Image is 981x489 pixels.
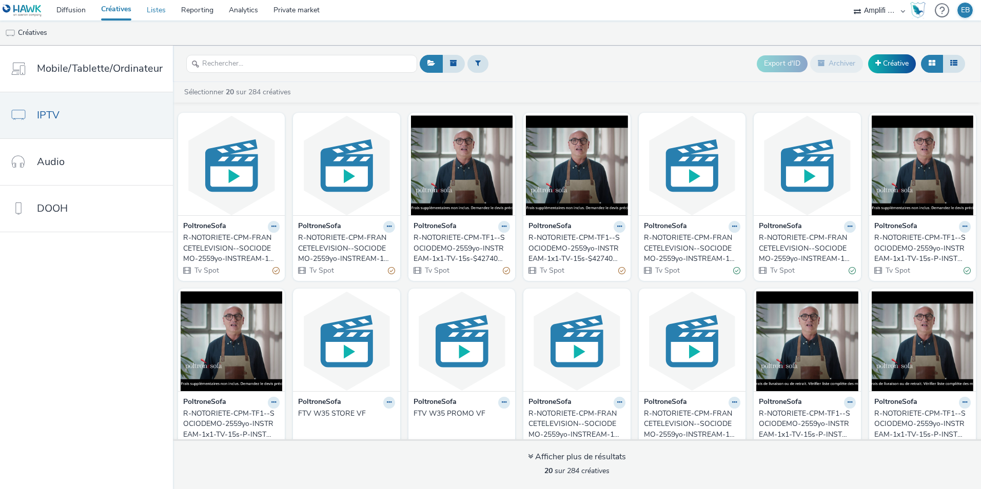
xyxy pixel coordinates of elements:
[910,2,930,18] a: Hawk Academy
[874,233,967,264] div: R-NOTORIETE-CPM-TF1--SOCIODEMO-2559yo-INSTREAM-1x1-TV-15s-P-INSTREAM-1x1-W37Store-$427404871$STORE
[874,397,917,409] strong: PoltroneSofa
[411,115,513,215] img: R-NOTORIETE-CPM-TF1--SOCIODEMO-2559yo-INSTREAM-1x1-TV-15s-$427404871$-P-INSTREAM-1x1-W38Store visual
[5,28,15,38] img: tv
[644,221,687,233] strong: PoltroneSofa
[296,115,397,215] img: R-NOTORIETE-CPM-FRANCETELEVISION--SOCIODEMO-2559yo-INSTREAM-1x1-TV-15s-$427404046$-P-INSTREAM-1x1...
[181,115,282,215] img: R-NOTORIETE-CPM-FRANCETELEVISION--SOCIODEMO-2559yo-INSTREAM-1x1-TV-15s-$427404046$-P-INSTREAM-1x1...
[644,233,740,264] a: R-NOTORIETE-CPM-FRANCETELEVISION--SOCIODEMO-2559yo-INSTREAM-1x1-TV-15s-P-INSTREAM-1x1-W37STORE-$x...
[641,291,743,391] img: R-NOTORIETE-CPM-FRANCETELEVISION--SOCIODEMO-2559yo-INSTREAM-1x1-TV-15s-P-INSTREAM-1x1-W36STORE-$x...
[298,233,390,264] div: R-NOTORIETE-CPM-FRANCETELEVISION--SOCIODEMO-2559yo-INSTREAM-1x1-TV-15s-$427404046$-P-INSTREAM-1x1...
[183,233,276,264] div: R-NOTORIETE-CPM-FRANCETELEVISION--SOCIODEMO-2559yo-INSTREAM-1x1-TV-15s-$427404046$-P-INSTREAM-1x1...
[183,221,226,233] strong: PoltroneSofa
[759,221,802,233] strong: PoltroneSofa
[759,409,855,440] a: R-NOTORIETE-CPM-TF1--SOCIODEMO-2559yo-INSTREAM-1x1-TV-15s-P-INSTREAM-1x1-W36Promo-$427404871$PROMO
[183,87,295,97] a: Sélectionner sur 284 créatives
[526,115,627,215] img: R-NOTORIETE-CPM-TF1--SOCIODEMO-2559yo-INSTREAM-1x1-TV-15s-$427404871$-P-INSTREAM-1x1-W38Promo visual
[388,265,395,276] div: Partiellement valide
[3,4,42,17] img: undefined Logo
[298,409,395,419] a: FTV W35 STORE VF
[414,233,510,264] a: R-NOTORIETE-CPM-TF1--SOCIODEMO-2559yo-INSTREAM-1x1-TV-15s-$427404871$-P-INSTREAM-1x1-W38Store
[872,291,973,391] img: R-NOTORIETE-CPM-TF1--SOCIODEMO-2559yo-INSTREAM-1x1-TV-15s-P-INSTREAM-1x1-W36Store-$427404871$STOR...
[183,409,276,440] div: R-NOTORIETE-CPM-TF1--SOCIODEMO-2559yo-INSTREAM-1x1-TV-15s-P-INSTREAM-1x1-W37Promo-$427404871$PROMO
[298,409,390,419] div: FTV W35 STORE VF
[849,265,856,276] div: Valide
[414,397,457,409] strong: PoltroneSofa
[641,115,743,215] img: R-NOTORIETE-CPM-FRANCETELEVISION--SOCIODEMO-2559yo-INSTREAM-1x1-TV-15s-P-INSTREAM-1x1-W37STORE-$x...
[544,466,610,476] span: sur 284 créatives
[414,233,506,264] div: R-NOTORIETE-CPM-TF1--SOCIODEMO-2559yo-INSTREAM-1x1-TV-15s-$427404871$-P-INSTREAM-1x1-W38Store
[943,55,965,72] button: Liste
[528,233,625,264] a: R-NOTORIETE-CPM-TF1--SOCIODEMO-2559yo-INSTREAM-1x1-TV-15s-$427404871$-P-INSTREAM-1x1-W38Promo
[528,233,621,264] div: R-NOTORIETE-CPM-TF1--SOCIODEMO-2559yo-INSTREAM-1x1-TV-15s-$427404871$-P-INSTREAM-1x1-W38Promo
[644,409,740,440] a: R-NOTORIETE-CPM-FRANCETELEVISION--SOCIODEMO-2559yo-INSTREAM-1x1-TV-15s-P-INSTREAM-1x1-W36STORE-$x...
[874,233,971,264] a: R-NOTORIETE-CPM-TF1--SOCIODEMO-2559yo-INSTREAM-1x1-TV-15s-P-INSTREAM-1x1-W37Store-$427404871$STORE
[414,409,506,419] div: FTV W35 PROMO VF
[759,397,802,409] strong: PoltroneSofa
[503,265,510,276] div: Partiellement valide
[186,55,417,73] input: Rechercher...
[414,221,457,233] strong: PoltroneSofa
[37,201,68,216] span: DOOH
[37,154,65,169] span: Audio
[411,291,513,391] img: FTV W35 PROMO VF visual
[528,221,572,233] strong: PoltroneSofa
[424,266,449,275] span: Tv Spot
[868,54,916,73] a: Créative
[37,108,60,123] span: IPTV
[733,265,740,276] div: Valide
[526,291,627,391] img: R-NOTORIETE-CPM-FRANCETELEVISION--SOCIODEMO-2559yo-INSTREAM-1x1-TV-15s-P-INSTREAM-1x1-W36PROMO-$x...
[874,409,967,440] div: R-NOTORIETE-CPM-TF1--SOCIODEMO-2559yo-INSTREAM-1x1-TV-15s-P-INSTREAM-1x1-W36Store-$427404871$STORE
[759,233,855,264] a: R-NOTORIETE-CPM-FRANCETELEVISION--SOCIODEMO-2559yo-INSTREAM-1x1-TV-15s-P-INSTREAM-1x1-W37PROMO-$x...
[37,61,163,76] span: Mobile/Tablette/Ordinateur
[298,221,341,233] strong: PoltroneSofa
[183,409,280,440] a: R-NOTORIETE-CPM-TF1--SOCIODEMO-2559yo-INSTREAM-1x1-TV-15s-P-INSTREAM-1x1-W37Promo-$427404871$PROMO
[654,266,680,275] span: Tv Spot
[528,409,621,440] div: R-NOTORIETE-CPM-FRANCETELEVISION--SOCIODEMO-2559yo-INSTREAM-1x1-TV-15s-P-INSTREAM-1x1-W36PROMO-$x...
[885,266,910,275] span: Tv Spot
[226,87,234,97] strong: 20
[964,265,971,276] div: Valide
[298,233,395,264] a: R-NOTORIETE-CPM-FRANCETELEVISION--SOCIODEMO-2559yo-INSTREAM-1x1-TV-15s-$427404046$-P-INSTREAM-1x1...
[872,115,973,215] img: R-NOTORIETE-CPM-TF1--SOCIODEMO-2559yo-INSTREAM-1x1-TV-15s-P-INSTREAM-1x1-W37Store-$427404871$STOR...
[544,466,553,476] strong: 20
[874,409,971,440] a: R-NOTORIETE-CPM-TF1--SOCIODEMO-2559yo-INSTREAM-1x1-TV-15s-P-INSTREAM-1x1-W36Store-$427404871$STORE
[910,2,926,18] img: Hawk Academy
[414,409,510,419] a: FTV W35 PROMO VF
[759,409,851,440] div: R-NOTORIETE-CPM-TF1--SOCIODEMO-2559yo-INSTREAM-1x1-TV-15s-P-INSTREAM-1x1-W36Promo-$427404871$PROMO
[528,409,625,440] a: R-NOTORIETE-CPM-FRANCETELEVISION--SOCIODEMO-2559yo-INSTREAM-1x1-TV-15s-P-INSTREAM-1x1-W36PROMO-$x...
[272,265,280,276] div: Partiellement valide
[810,55,863,72] button: Archiver
[874,221,917,233] strong: PoltroneSofa
[757,55,808,72] button: Export d'ID
[193,266,219,275] span: Tv Spot
[759,233,851,264] div: R-NOTORIETE-CPM-FRANCETELEVISION--SOCIODEMO-2559yo-INSTREAM-1x1-TV-15s-P-INSTREAM-1x1-W37PROMO-$x...
[756,115,858,215] img: R-NOTORIETE-CPM-FRANCETELEVISION--SOCIODEMO-2559yo-INSTREAM-1x1-TV-15s-P-INSTREAM-1x1-W37PROMO-$x...
[644,397,687,409] strong: PoltroneSofa
[308,266,334,275] span: Tv Spot
[644,409,736,440] div: R-NOTORIETE-CPM-FRANCETELEVISION--SOCIODEMO-2559yo-INSTREAM-1x1-TV-15s-P-INSTREAM-1x1-W36STORE-$x...
[921,55,943,72] button: Grille
[181,291,282,391] img: R-NOTORIETE-CPM-TF1--SOCIODEMO-2559yo-INSTREAM-1x1-TV-15s-P-INSTREAM-1x1-W37Promo-$427404871$PROM...
[296,291,397,391] img: FTV W35 STORE VF visual
[298,397,341,409] strong: PoltroneSofa
[961,3,970,18] div: EB
[183,233,280,264] a: R-NOTORIETE-CPM-FRANCETELEVISION--SOCIODEMO-2559yo-INSTREAM-1x1-TV-15s-$427404046$-P-INSTREAM-1x1...
[618,265,625,276] div: Partiellement valide
[539,266,564,275] span: Tv Spot
[644,233,736,264] div: R-NOTORIETE-CPM-FRANCETELEVISION--SOCIODEMO-2559yo-INSTREAM-1x1-TV-15s-P-INSTREAM-1x1-W37STORE-$x...
[769,266,795,275] span: Tv Spot
[528,397,572,409] strong: PoltroneSofa
[528,451,626,463] div: Afficher plus de résultats
[183,397,226,409] strong: PoltroneSofa
[756,291,858,391] img: R-NOTORIETE-CPM-TF1--SOCIODEMO-2559yo-INSTREAM-1x1-TV-15s-P-INSTREAM-1x1-W36Promo-$427404871$PROM...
